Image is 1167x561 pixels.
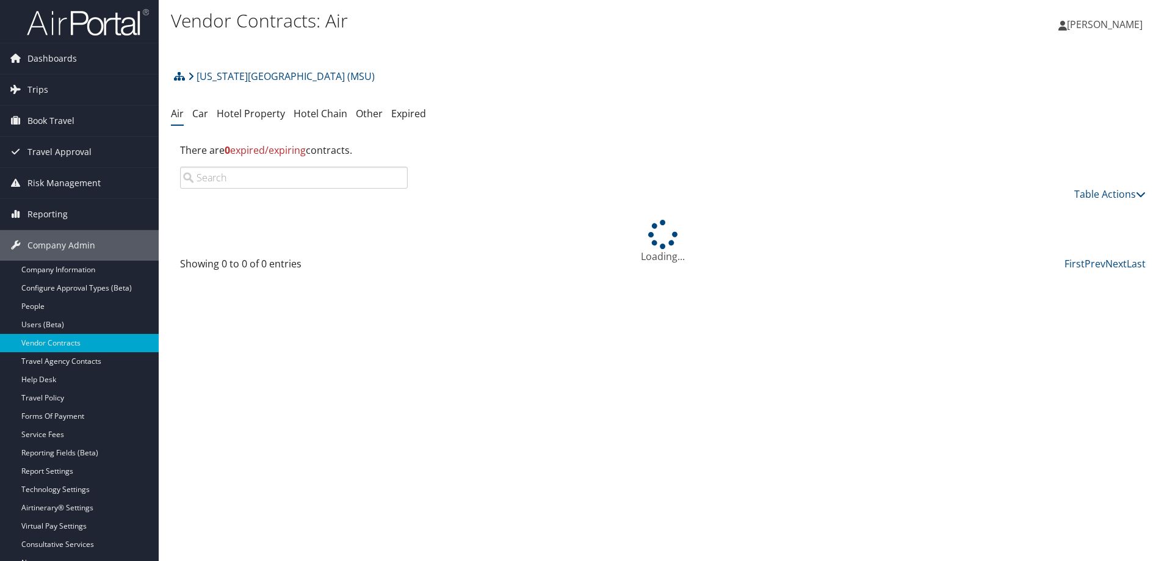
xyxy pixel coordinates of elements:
[27,168,101,198] span: Risk Management
[27,106,74,136] span: Book Travel
[171,107,184,120] a: Air
[1105,257,1127,270] a: Next
[1058,6,1155,43] a: [PERSON_NAME]
[1085,257,1105,270] a: Prev
[1067,18,1143,31] span: [PERSON_NAME]
[171,220,1155,264] div: Loading...
[188,64,375,89] a: [US_STATE][GEOGRAPHIC_DATA] (MSU)
[1064,257,1085,270] a: First
[225,143,230,157] strong: 0
[225,143,306,157] span: expired/expiring
[180,256,408,277] div: Showing 0 to 0 of 0 entries
[27,74,48,105] span: Trips
[1074,187,1146,201] a: Table Actions
[27,230,95,261] span: Company Admin
[171,134,1155,167] div: There are contracts.
[27,8,149,37] img: airportal-logo.png
[294,107,347,120] a: Hotel Chain
[217,107,285,120] a: Hotel Property
[192,107,208,120] a: Car
[27,137,92,167] span: Travel Approval
[391,107,426,120] a: Expired
[1127,257,1146,270] a: Last
[180,167,408,189] input: Search
[171,8,827,34] h1: Vendor Contracts: Air
[27,43,77,74] span: Dashboards
[356,107,383,120] a: Other
[27,199,68,230] span: Reporting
